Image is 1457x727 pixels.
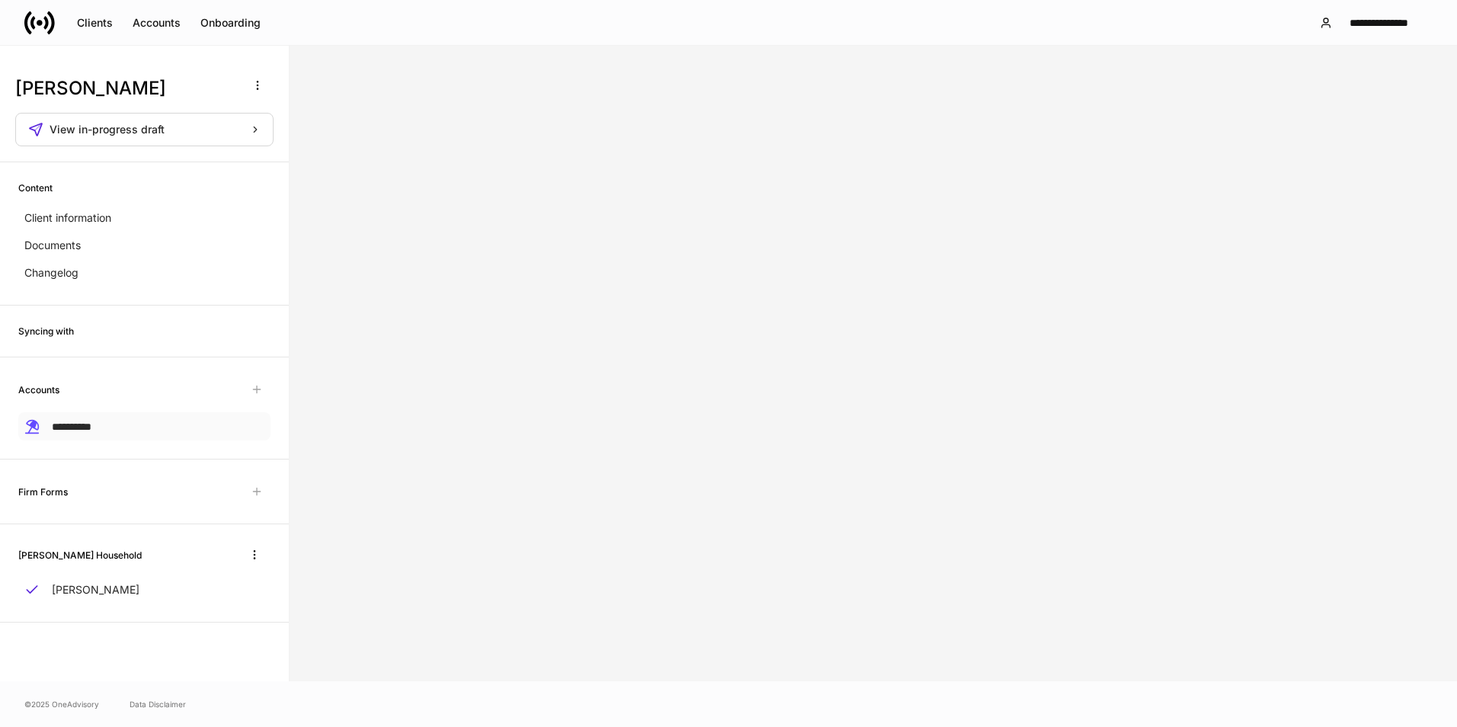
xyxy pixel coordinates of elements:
[243,376,271,403] span: Unavailable with outstanding requests for information
[191,11,271,35] button: Onboarding
[15,113,274,146] button: View in-progress draft
[18,204,271,232] a: Client information
[18,576,271,604] a: [PERSON_NAME]
[18,324,74,338] h6: Syncing with
[18,485,68,499] h6: Firm Forms
[18,259,271,287] a: Changelog
[50,124,165,135] span: View in-progress draft
[24,265,78,280] p: Changelog
[243,478,271,505] span: Unavailable with outstanding requests for information
[77,18,113,28] div: Clients
[24,238,81,253] p: Documents
[67,11,123,35] button: Clients
[18,548,142,562] h6: [PERSON_NAME] Household
[133,18,181,28] div: Accounts
[24,210,111,226] p: Client information
[52,582,139,597] p: [PERSON_NAME]
[15,76,235,101] h3: [PERSON_NAME]
[123,11,191,35] button: Accounts
[200,18,261,28] div: Onboarding
[18,232,271,259] a: Documents
[130,698,186,710] a: Data Disclaimer
[18,181,53,195] h6: Content
[18,383,59,397] h6: Accounts
[24,698,99,710] span: © 2025 OneAdvisory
